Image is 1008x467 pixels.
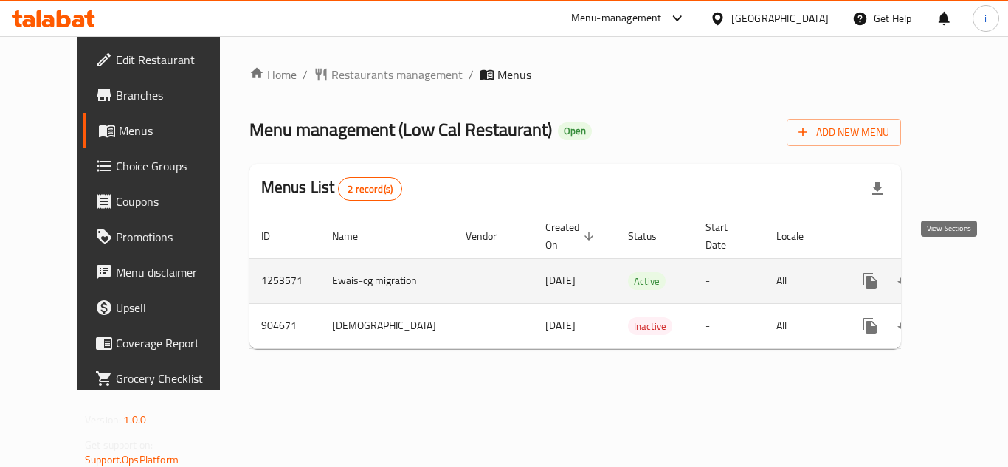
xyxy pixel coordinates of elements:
span: 2 record(s) [339,182,401,196]
span: Add New Menu [798,123,889,142]
span: Coverage Report [116,334,234,352]
span: i [984,10,987,27]
a: Choice Groups [83,148,246,184]
a: Grocery Checklist [83,361,246,396]
span: Menus [119,122,234,139]
h2: Menus List [261,176,402,201]
a: Coverage Report [83,325,246,361]
span: Get support on: [85,435,153,454]
span: Edit Restaurant [116,51,234,69]
td: Ewais-cg migration [320,258,454,303]
span: Branches [116,86,234,104]
span: [DATE] [545,271,576,290]
span: [DATE] [545,316,576,335]
span: Active [628,273,666,290]
span: Coupons [116,193,234,210]
td: All [764,258,840,303]
span: Menu management ( Low Cal Restaurant ) [249,113,552,146]
li: / [469,66,474,83]
td: - [694,303,764,348]
span: Choice Groups [116,157,234,175]
button: Change Status [888,263,923,299]
span: Menus [497,66,531,83]
td: All [764,303,840,348]
td: - [694,258,764,303]
a: Restaurants management [314,66,463,83]
span: Restaurants management [331,66,463,83]
span: ID [261,227,289,245]
div: [GEOGRAPHIC_DATA] [731,10,829,27]
a: Branches [83,77,246,113]
span: Open [558,125,592,137]
a: Promotions [83,219,246,255]
th: Actions [840,214,1006,259]
div: Active [628,272,666,290]
span: Name [332,227,377,245]
td: 904671 [249,303,320,348]
span: 1.0.0 [123,410,146,429]
table: enhanced table [249,214,1006,349]
span: Upsell [116,299,234,316]
span: Promotions [116,228,234,246]
a: Menus [83,113,246,148]
button: more [852,308,888,344]
button: Add New Menu [787,119,901,146]
div: Menu-management [571,10,662,27]
span: Locale [776,227,823,245]
span: Menu disclaimer [116,263,234,281]
a: Coupons [83,184,246,219]
nav: breadcrumb [249,66,901,83]
span: Inactive [628,318,672,335]
span: Grocery Checklist [116,370,234,387]
li: / [303,66,308,83]
span: Vendor [466,227,516,245]
span: Created On [545,218,598,254]
a: Edit Restaurant [83,42,246,77]
td: [DEMOGRAPHIC_DATA] [320,303,454,348]
button: more [852,263,888,299]
a: Upsell [83,290,246,325]
span: Start Date [705,218,747,254]
a: Menu disclaimer [83,255,246,290]
div: Open [558,122,592,140]
td: 1253571 [249,258,320,303]
span: Version: [85,410,121,429]
span: Status [628,227,676,245]
a: Home [249,66,297,83]
div: Export file [860,171,895,207]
